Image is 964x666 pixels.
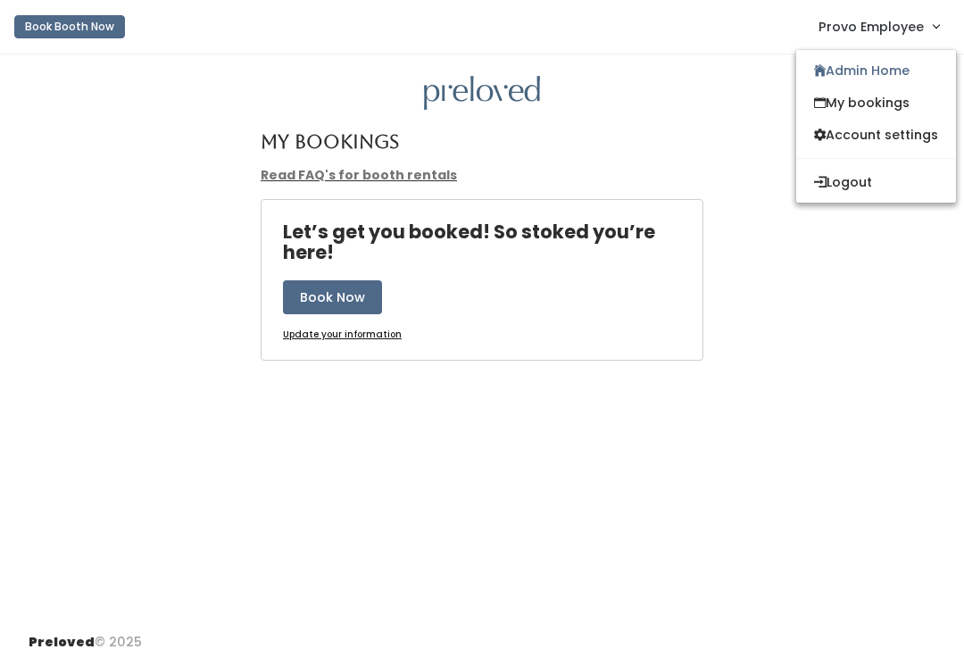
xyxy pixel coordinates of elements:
[796,54,956,87] a: Admin Home
[261,131,399,152] h4: My Bookings
[283,280,382,314] button: Book Now
[796,166,956,198] button: Logout
[796,119,956,151] a: Account settings
[29,633,95,651] span: Preloved
[283,221,702,262] h4: Let’s get you booked! So stoked you’re here!
[424,76,540,111] img: preloved logo
[261,166,457,184] a: Read FAQ's for booth rentals
[796,87,956,119] a: My bookings
[283,328,402,341] u: Update your information
[14,7,125,46] a: Book Booth Now
[283,329,402,342] a: Update your information
[801,7,957,46] a: Provo Employee
[29,619,142,652] div: © 2025
[14,15,125,38] button: Book Booth Now
[819,17,924,37] span: Provo Employee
